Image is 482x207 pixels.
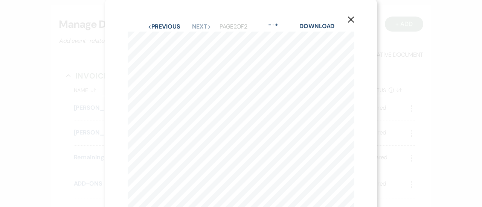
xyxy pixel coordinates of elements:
[274,22,280,28] button: +
[220,22,247,32] p: Page 2 of 2
[192,24,212,30] button: Next
[267,22,273,28] button: -
[148,24,180,30] button: Previous
[299,22,334,30] a: Download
